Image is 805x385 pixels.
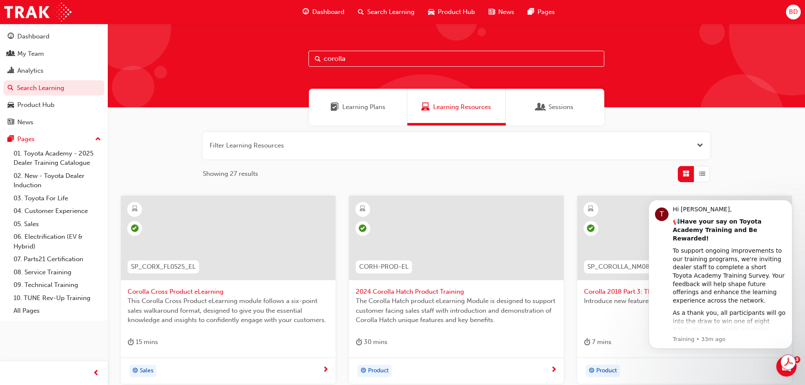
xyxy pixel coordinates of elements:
a: 07. Parts21 Certification [10,253,104,266]
span: next-icon [322,366,329,374]
span: Sales [140,366,153,376]
a: 06. Electrification (EV & Hybrid) [10,230,104,253]
a: SessionsSessions [506,89,604,126]
span: pages-icon [8,136,14,143]
a: Dashboard [3,29,104,44]
span: next-icon [551,366,557,374]
span: Grid [683,169,689,179]
span: Corolla 2018 Part 3: The Powertrain [584,287,785,297]
span: duration-icon [584,337,590,347]
a: Product Hub [3,97,104,113]
a: search-iconSearch Learning [351,3,421,21]
iframe: Intercom notifications message [636,192,805,354]
button: BD [786,5,801,19]
div: 30 mins [356,337,387,347]
span: up-icon [95,134,101,145]
span: news-icon [488,7,495,17]
span: learningResourceType_ELEARNING-icon [132,204,138,215]
div: Dashboard [17,32,49,41]
a: Search Learning [3,80,104,96]
span: 2024 Corolla Hatch Product Training [356,287,557,297]
span: List [699,169,705,179]
span: Introduce new features of Corolla 2018 [584,296,785,306]
a: My Team [3,46,104,62]
span: This Corolla Cross Product eLearning module follows a six-point sales walkaround format, designed... [128,296,329,325]
span: Search [315,54,321,64]
a: guage-iconDashboard [296,3,351,21]
span: Learning Resources [433,102,491,112]
span: Search Learning [367,7,415,17]
span: learningRecordVerb_COMPLETE-icon [587,224,595,232]
span: CORH-PROD-EL [359,262,409,272]
input: Search... [308,51,604,67]
span: Corolla Cross Product eLearning [128,287,329,297]
span: Pages [538,7,555,17]
span: pages-icon [528,7,534,17]
a: news-iconNews [482,3,521,21]
a: 08. Service Training [10,266,104,279]
span: learningResourceType_ELEARNING-icon [588,204,594,215]
span: prev-icon [93,368,99,379]
div: Analytics [17,66,44,76]
a: 02. New - Toyota Dealer Induction [10,169,104,192]
span: duration-icon [128,337,134,347]
button: Pages [3,131,104,147]
a: 05. Sales [10,218,104,231]
a: SP_CORX_FL0525_ELCorolla Cross Product eLearningThis Corolla Cross Product eLearning module follo... [121,196,336,384]
button: DashboardMy TeamAnalyticsSearch LearningProduct HubNews [3,27,104,131]
iframe: Intercom live chat [776,356,797,377]
span: people-icon [8,50,14,58]
a: car-iconProduct Hub [421,3,482,21]
button: Open the filter [697,141,703,150]
div: 15 mins [128,337,158,347]
span: Product Hub [438,7,475,17]
span: target-icon [132,366,138,377]
span: search-icon [8,85,14,92]
span: target-icon [360,366,366,377]
a: 04. Customer Experience [10,205,104,218]
a: Analytics [3,63,104,79]
span: guage-icon [8,33,14,41]
span: guage-icon [303,7,309,17]
span: Showing 27 results [203,169,258,179]
span: Sessions [548,102,573,112]
a: 09. Technical Training [10,279,104,292]
a: SP_COROLLA_NM0818_VID_003Corolla 2018 Part 3: The PowertrainIntroduce new features of Corolla 201... [577,196,792,384]
a: News [3,115,104,130]
span: SP_COROLLA_NM0818_VID_003 [587,262,685,272]
span: chart-icon [8,67,14,75]
span: car-icon [8,101,14,109]
a: Learning PlansLearning Plans [309,89,407,126]
span: Product [596,366,617,376]
a: 10. TUNE Rev-Up Training [10,292,104,305]
span: Learning Plans [342,102,385,112]
a: CORH-PROD-EL2024 Corolla Hatch Product TrainingThe Corolla Hatch product eLearning Module is desi... [349,196,564,384]
span: learningResourceType_ELEARNING-icon [360,204,366,215]
div: 7 mins [584,337,611,347]
span: Dashboard [312,7,344,17]
span: news-icon [8,119,14,126]
span: SP_CORX_FL0525_EL [131,262,196,272]
span: Product [368,366,389,376]
span: duration-icon [356,337,362,347]
a: pages-iconPages [521,3,562,21]
span: BD [789,7,798,17]
a: 03. Toyota For Life [10,192,104,205]
img: Trak [4,3,71,22]
span: learningRecordVerb_PASS-icon [359,224,366,232]
span: car-icon [428,7,434,17]
a: All Pages [10,304,104,317]
a: Learning ResourcesLearning Resources [407,89,506,126]
span: learningRecordVerb_COMPLETE-icon [131,224,139,232]
span: The Corolla Hatch product eLearning Module is designed to support customer facing sales staff wit... [356,296,557,325]
span: News [498,7,514,17]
